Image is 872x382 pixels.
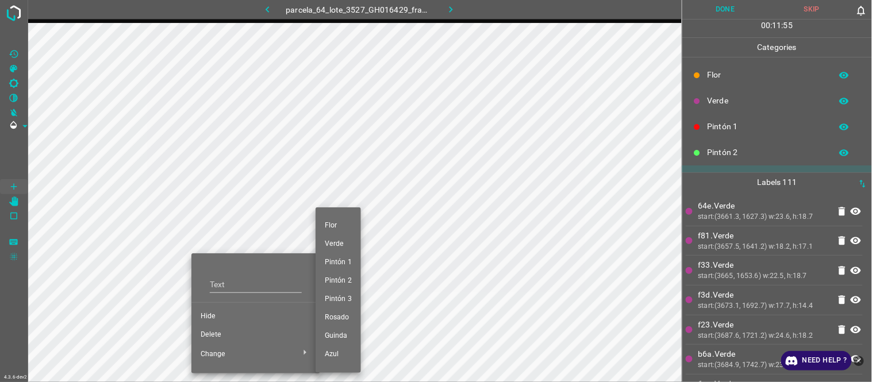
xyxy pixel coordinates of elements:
[325,331,352,341] span: Guinda
[325,221,352,231] span: Flor
[325,276,352,286] span: Pintón 2
[325,349,352,360] span: Azul
[325,312,352,323] span: Rosado
[325,294,352,304] span: Pintón 3
[325,239,352,249] span: Verde
[325,257,352,268] span: Pintón 1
